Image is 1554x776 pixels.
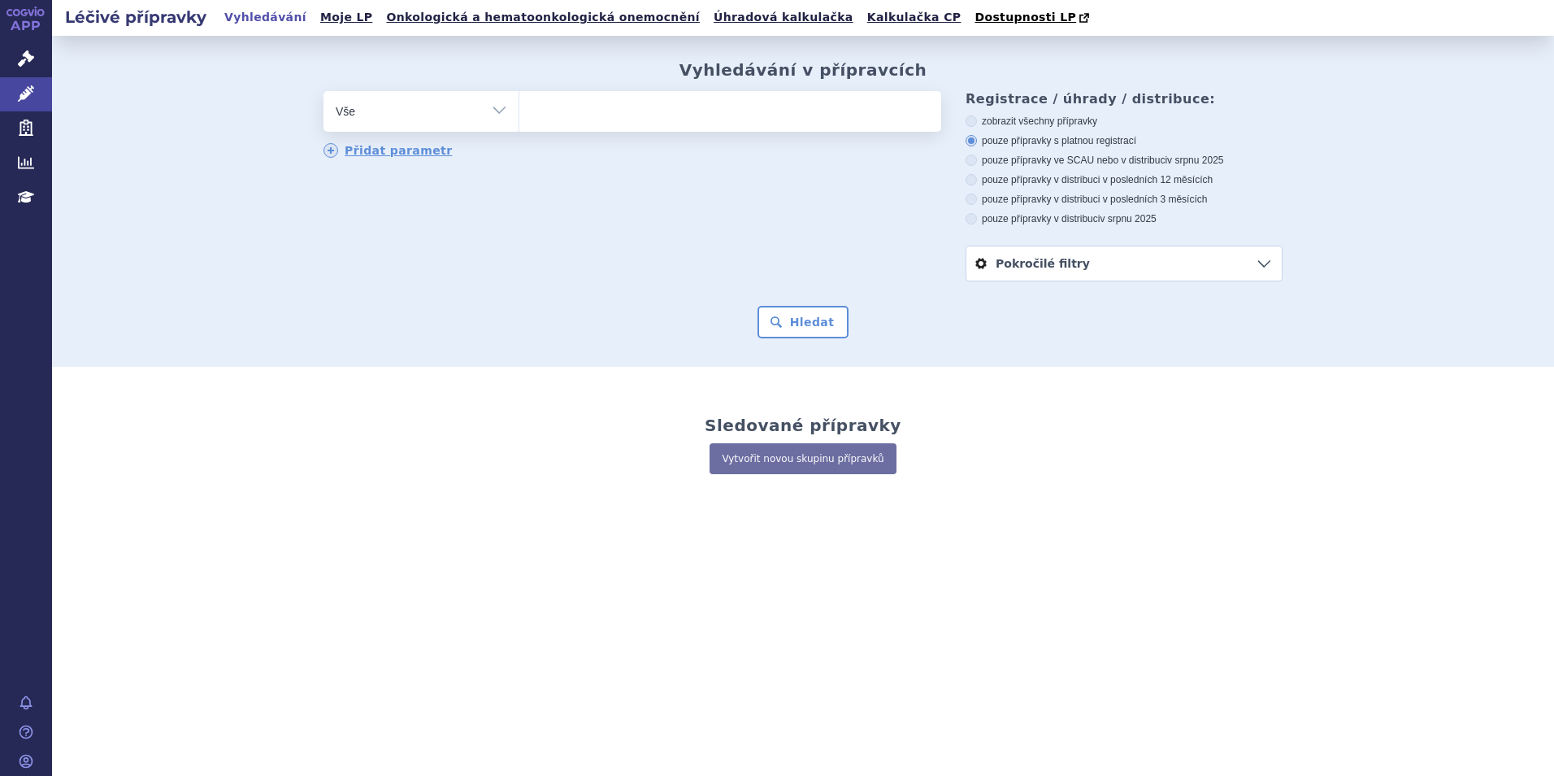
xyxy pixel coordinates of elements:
[966,212,1283,225] label: pouze přípravky v distribuci
[975,11,1076,24] span: Dostupnosti LP
[966,91,1283,107] h3: Registrace / úhrady / distribuce:
[1100,213,1156,225] span: v srpnu 2025
[757,306,849,338] button: Hledat
[966,246,1282,281] a: Pokročilé filtry
[323,143,453,158] a: Přidat parametr
[709,7,858,28] a: Úhradová kalkulačka
[705,416,901,435] h2: Sledované přípravky
[52,6,219,28] h2: Léčivé přípravky
[966,134,1283,147] label: pouze přípravky s platnou registrací
[315,7,377,28] a: Moje LP
[679,60,927,80] h2: Vyhledávání v přípravcích
[381,7,705,28] a: Onkologická a hematoonkologická onemocnění
[970,7,1097,29] a: Dostupnosti LP
[1167,155,1223,166] span: v srpnu 2025
[966,173,1283,186] label: pouze přípravky v distribuci v posledních 12 měsících
[862,7,966,28] a: Kalkulačka CP
[219,7,311,28] a: Vyhledávání
[966,154,1283,167] label: pouze přípravky ve SCAU nebo v distribuci
[710,443,896,474] a: Vytvořit novou skupinu přípravků
[966,193,1283,206] label: pouze přípravky v distribuci v posledních 3 měsících
[966,115,1283,128] label: zobrazit všechny přípravky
